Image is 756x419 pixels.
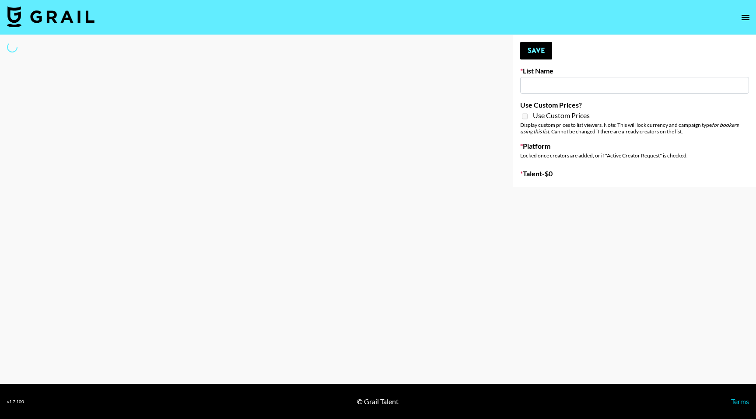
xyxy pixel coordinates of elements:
label: Talent - $ 0 [520,169,749,178]
a: Terms [731,397,749,405]
div: Display custom prices to list viewers. Note: This will lock currency and campaign type . Cannot b... [520,122,749,135]
button: open drawer [737,9,754,26]
label: Use Custom Prices? [520,101,749,109]
div: © Grail Talent [357,397,399,406]
img: Grail Talent [7,6,94,27]
div: Locked once creators are added, or if "Active Creator Request" is checked. [520,152,749,159]
span: Use Custom Prices [533,111,590,120]
div: v 1.7.100 [7,399,24,405]
label: List Name [520,66,749,75]
button: Save [520,42,552,59]
em: for bookers using this list [520,122,738,135]
label: Platform [520,142,749,150]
